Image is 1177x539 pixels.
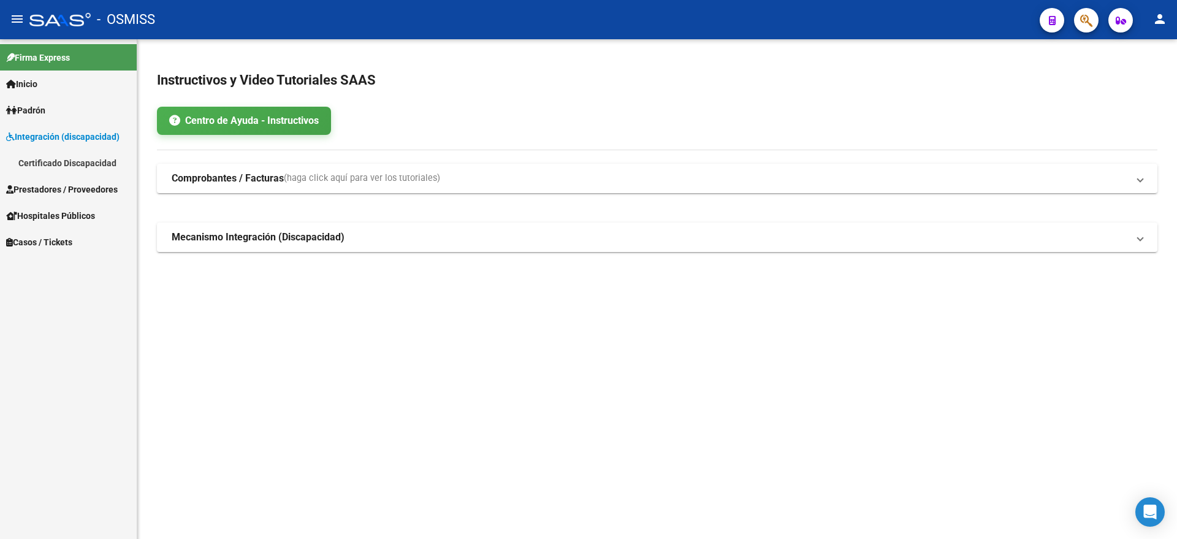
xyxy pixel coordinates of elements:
[6,130,120,143] span: Integración (discapacidad)
[6,77,37,91] span: Inicio
[1152,12,1167,26] mat-icon: person
[10,12,25,26] mat-icon: menu
[284,172,440,185] span: (haga click aquí para ver los tutoriales)
[6,51,70,64] span: Firma Express
[172,231,345,244] strong: Mecanismo Integración (Discapacidad)
[6,104,45,117] span: Padrón
[6,209,95,223] span: Hospitales Públicos
[6,235,72,249] span: Casos / Tickets
[1135,497,1165,527] div: Open Intercom Messenger
[157,107,331,135] a: Centro de Ayuda - Instructivos
[172,172,284,185] strong: Comprobantes / Facturas
[157,164,1157,193] mat-expansion-panel-header: Comprobantes / Facturas(haga click aquí para ver los tutoriales)
[6,183,118,196] span: Prestadores / Proveedores
[157,223,1157,252] mat-expansion-panel-header: Mecanismo Integración (Discapacidad)
[157,69,1157,92] h2: Instructivos y Video Tutoriales SAAS
[97,6,155,33] span: - OSMISS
